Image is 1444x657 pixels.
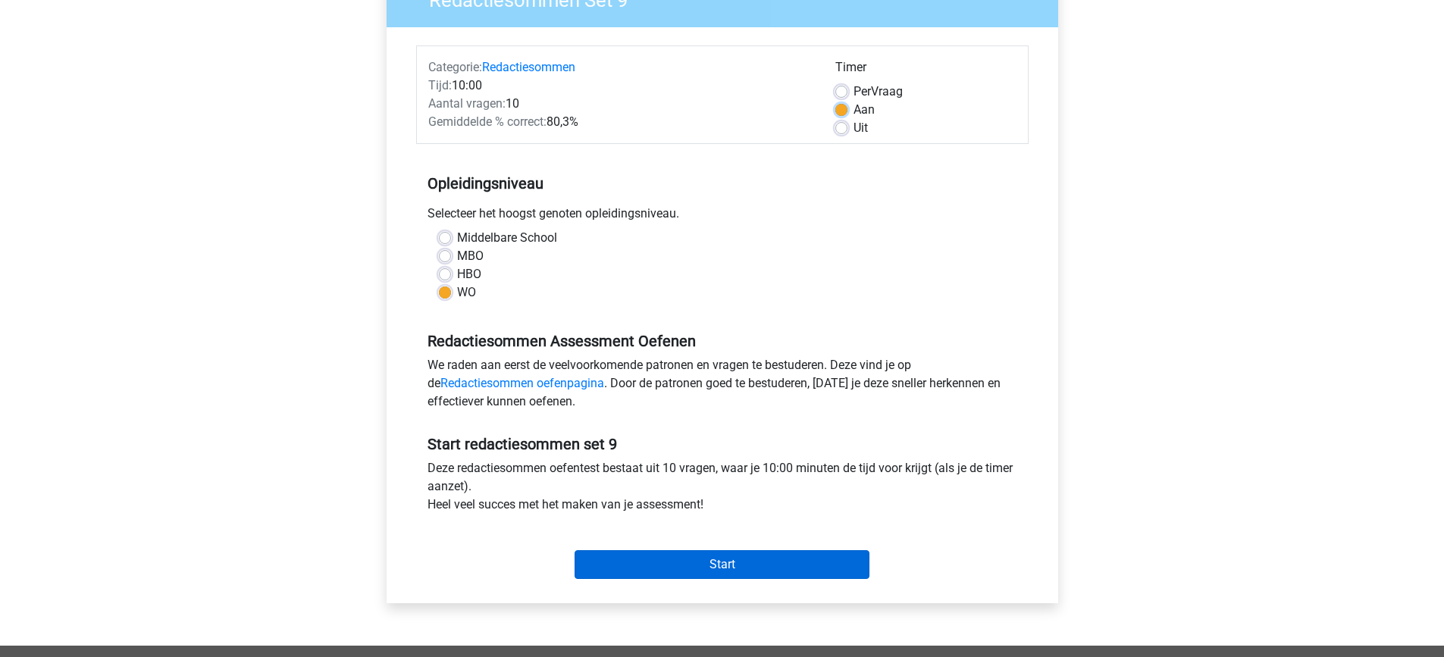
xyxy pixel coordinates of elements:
label: Aan [854,101,875,119]
span: Per [854,84,871,99]
span: Aantal vragen: [428,96,506,111]
div: Selecteer het hoogst genoten opleidingsniveau. [416,205,1029,229]
div: Timer [835,58,1016,83]
a: Redactiesommen oefenpagina [440,376,604,390]
div: 80,3% [417,113,824,131]
h5: Redactiesommen Assessment Oefenen [428,332,1017,350]
h5: Start redactiesommen set 9 [428,435,1017,453]
div: Deze redactiesommen oefentest bestaat uit 10 vragen, waar je 10:00 minuten de tijd voor krijgt (a... [416,459,1029,520]
div: 10:00 [417,77,824,95]
span: Categorie: [428,60,482,74]
div: We raden aan eerst de veelvoorkomende patronen en vragen te bestuderen. Deze vind je op de . Door... [416,356,1029,417]
div: 10 [417,95,824,113]
label: MBO [457,247,484,265]
a: Redactiesommen [482,60,575,74]
span: Gemiddelde % correct: [428,114,547,129]
label: Uit [854,119,868,137]
input: Start [575,550,869,579]
label: Vraag [854,83,903,101]
label: HBO [457,265,481,283]
span: Tijd: [428,78,452,92]
label: WO [457,283,476,302]
label: Middelbare School [457,229,557,247]
h5: Opleidingsniveau [428,168,1017,199]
